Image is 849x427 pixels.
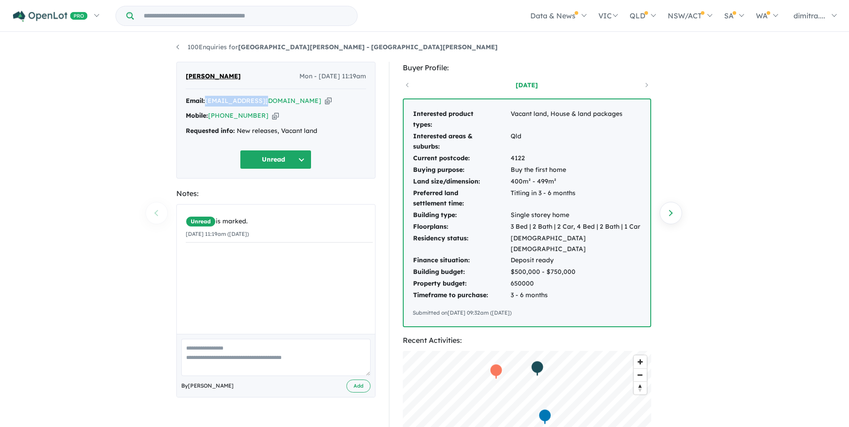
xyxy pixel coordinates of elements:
div: Notes: [176,188,375,200]
button: Zoom out [634,368,647,381]
div: New releases, Vacant land [186,126,366,137]
div: Submitted on [DATE] 09:32am ([DATE]) [413,308,641,317]
div: Map marker [530,360,544,376]
td: 4122 [510,153,641,164]
button: Reset bearing to north [634,381,647,394]
td: Interested product types: [413,108,510,131]
strong: Email: [186,97,205,105]
td: 3 - 6 months [510,290,641,301]
td: Finance situation: [413,255,510,266]
strong: Requested info: [186,127,235,135]
input: Try estate name, suburb, builder or developer [136,6,355,26]
td: Current postcode: [413,153,510,164]
small: [DATE] 11:19am ([DATE]) [186,231,249,237]
span: Zoom out [634,369,647,381]
button: Copy [272,111,279,120]
td: Residency status: [413,233,510,255]
div: Map marker [489,363,503,380]
td: Deposit ready [510,255,641,266]
td: 3 Bed | 2 Bath | 2 Car, 4 Bed | 2 Bath | 1 Car [510,221,641,233]
td: Interested areas & suburbs: [413,131,510,153]
td: $500,000 - $750,000 [510,266,641,278]
td: Floorplans: [413,221,510,233]
td: Property budget: [413,278,510,290]
div: Map marker [538,408,551,425]
td: Timeframe to purchase: [413,290,510,301]
div: Recent Activities: [403,334,651,346]
td: Buying purpose: [413,164,510,176]
td: 400m² - 499m² [510,176,641,188]
strong: [GEOGRAPHIC_DATA][PERSON_NAME] - [GEOGRAPHIC_DATA][PERSON_NAME] [238,43,498,51]
a: [DATE] [489,81,565,90]
nav: breadcrumb [176,42,673,53]
td: Building type: [413,209,510,221]
button: Zoom in [634,355,647,368]
td: Land size/dimension: [413,176,510,188]
td: Single storey home [510,209,641,221]
button: Add [346,380,371,393]
span: Unread [186,216,216,227]
a: 100Enquiries for[GEOGRAPHIC_DATA][PERSON_NAME] - [GEOGRAPHIC_DATA][PERSON_NAME] [176,43,498,51]
td: Buy the first home [510,164,641,176]
strong: Mobile: [186,111,208,120]
div: Buyer Profile: [403,62,651,74]
button: Unread [240,150,311,169]
a: [PHONE_NUMBER] [208,111,269,120]
td: Titling in 3 - 6 months [510,188,641,210]
td: Vacant land, House & land packages [510,108,641,131]
div: is marked. [186,216,373,227]
span: dimitra.... [794,11,825,20]
img: Openlot PRO Logo White [13,11,88,22]
td: Building budget: [413,266,510,278]
button: Copy [325,96,332,106]
td: 650000 [510,278,641,290]
td: Qld [510,131,641,153]
td: [DEMOGRAPHIC_DATA] [DEMOGRAPHIC_DATA] [510,233,641,255]
span: Mon - [DATE] 11:19am [299,71,366,82]
span: [PERSON_NAME] [186,71,241,82]
span: By [PERSON_NAME] [181,381,234,390]
td: Preferred land settlement time: [413,188,510,210]
span: Reset bearing to north [634,382,647,394]
a: [EMAIL_ADDRESS][DOMAIN_NAME] [205,97,321,105]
